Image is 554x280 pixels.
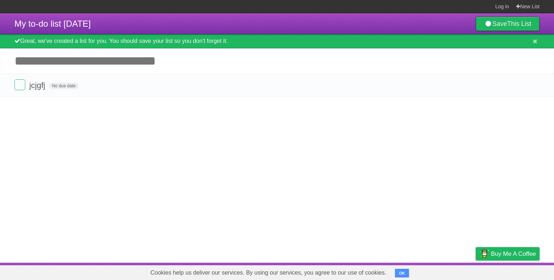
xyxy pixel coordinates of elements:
[49,83,78,89] span: No due date
[404,264,433,278] a: Developers
[494,264,540,278] a: Suggest a feature
[395,269,409,277] button: OK
[380,264,395,278] a: About
[507,20,531,27] b: This List
[442,264,458,278] a: Terms
[476,17,540,31] a: SaveThis List
[466,264,485,278] a: Privacy
[29,81,47,90] span: jcjgfj
[479,248,489,260] img: Buy me a coffee
[476,247,540,261] a: Buy me a coffee
[14,19,91,29] span: My to-do list [DATE]
[14,79,25,90] label: Done
[491,248,536,260] span: Buy me a coffee
[143,266,393,280] span: Cookies help us deliver our services. By using our services, you agree to our use of cookies.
